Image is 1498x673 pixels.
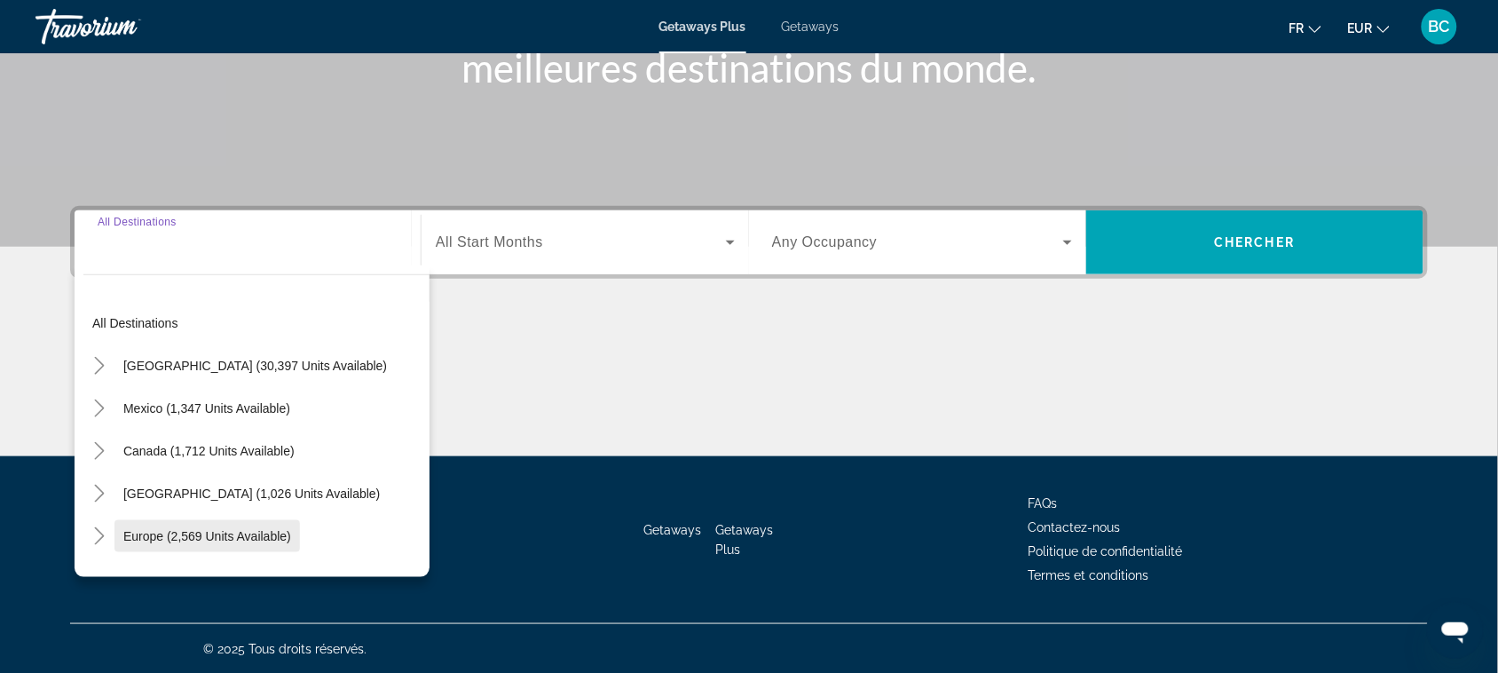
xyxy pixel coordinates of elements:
span: [GEOGRAPHIC_DATA] (1,026 units available) [123,487,380,501]
a: FAQs [1029,496,1058,511]
button: User Menu [1416,8,1463,45]
button: All destinations [83,307,430,339]
span: Europe (2,569 units available) [123,529,291,543]
a: Getaways Plus [716,523,774,557]
button: Toggle United States (30,397 units available) [83,351,114,382]
button: Chercher [1086,210,1423,274]
a: Travorium [35,4,213,50]
a: Getaways [782,20,840,34]
a: Contactez-nous [1029,520,1121,534]
div: Search widget [75,210,1423,274]
span: All destinations [92,316,178,330]
span: Mexico (1,347 units available) [123,401,290,416]
span: BC [1429,18,1450,36]
button: Europe (2,569 units available) [114,520,300,552]
a: Getaways [644,523,702,537]
span: Canada (1,712 units available) [123,444,295,458]
span: EUR [1348,21,1373,36]
iframe: Bouton de lancement de la fenêtre de messagerie [1427,602,1484,659]
button: [GEOGRAPHIC_DATA] (1,026 units available) [114,478,389,510]
button: Canada (1,712 units available) [114,435,304,467]
span: [GEOGRAPHIC_DATA] (30,397 units available) [123,359,387,373]
span: Any Occupancy [772,234,878,249]
a: Politique de confidentialité [1029,544,1183,558]
button: Change currency [1348,15,1390,41]
button: Toggle Caribbean & Atlantic Islands (1,026 units available) [83,479,114,510]
button: [GEOGRAPHIC_DATA] (216 units available) [114,563,379,595]
button: [GEOGRAPHIC_DATA] (30,397 units available) [114,350,396,382]
button: Toggle Europe (2,569 units available) [83,521,114,552]
button: Change language [1289,15,1321,41]
a: Getaways Plus [659,20,746,34]
span: Chercher [1215,235,1296,249]
span: All Destinations [98,217,177,228]
a: Termes et conditions [1029,568,1149,582]
button: Toggle Mexico (1,347 units available) [83,393,114,424]
button: Toggle Canada (1,712 units available) [83,436,114,467]
span: © 2025 Tous droits réservés. [203,642,367,656]
span: All Start Months [436,234,543,249]
button: Mexico (1,347 units available) [114,392,299,424]
button: Toggle Australia (216 units available) [83,564,114,595]
span: fr [1289,21,1305,36]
